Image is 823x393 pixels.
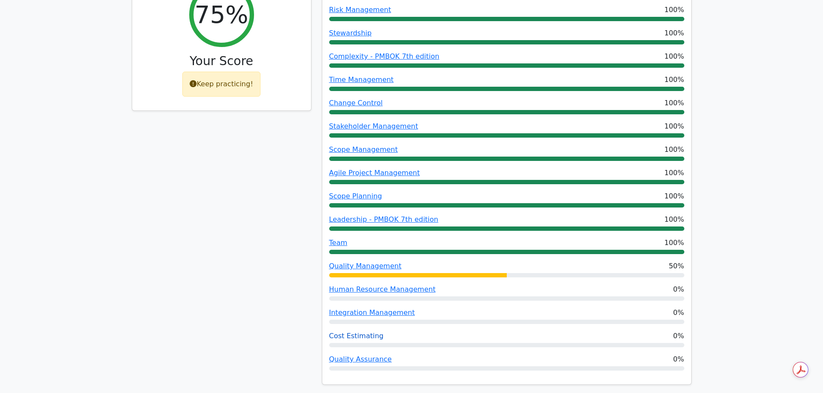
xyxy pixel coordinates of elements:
[673,354,684,365] span: 0%
[329,29,372,37] a: Stewardship
[664,145,684,155] span: 100%
[673,284,684,295] span: 0%
[673,331,684,341] span: 0%
[664,191,684,201] span: 100%
[329,239,347,247] a: Team
[664,5,684,15] span: 100%
[329,192,382,200] a: Scope Planning
[329,52,439,60] a: Complexity - PMBOK 7th edition
[664,214,684,225] span: 100%
[664,168,684,178] span: 100%
[664,121,684,132] span: 100%
[664,238,684,248] span: 100%
[329,332,384,340] a: Cost Estimating
[664,98,684,108] span: 100%
[139,54,304,69] h3: Your Score
[329,215,439,223] a: Leadership - PMBOK 7th edition
[664,28,684,38] span: 100%
[669,261,684,271] span: 50%
[329,169,420,177] a: Agile Project Management
[673,308,684,318] span: 0%
[329,145,398,154] a: Scope Management
[329,355,392,363] a: Quality Assurance
[329,99,383,107] a: Change Control
[329,308,415,317] a: Integration Management
[182,72,261,97] div: Keep practicing!
[329,285,436,293] a: Human Resource Management
[329,122,418,130] a: Stakeholder Management
[664,51,684,62] span: 100%
[329,75,394,84] a: Time Management
[329,6,391,14] a: Risk Management
[329,262,402,270] a: Quality Management
[664,75,684,85] span: 100%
